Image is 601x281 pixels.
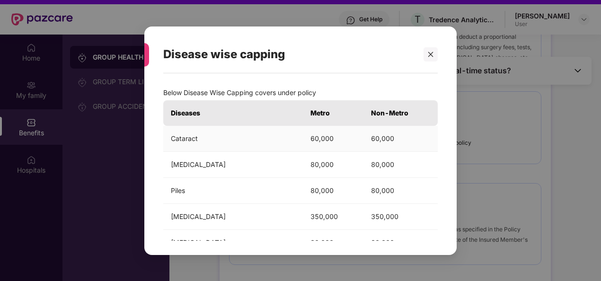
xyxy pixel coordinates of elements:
td: [MEDICAL_DATA] [163,229,303,255]
td: 350,000 [303,203,363,229]
td: 350,000 [363,203,438,229]
td: [MEDICAL_DATA] [163,203,303,229]
span: close [427,51,434,57]
td: 80,000 [303,229,363,255]
th: Diseases [163,100,303,125]
td: [MEDICAL_DATA] [163,151,303,177]
th: Non-Metro [363,100,438,125]
td: 80,000 [363,151,438,177]
td: 80,000 [303,151,363,177]
td: Piles [163,177,303,203]
td: 60,000 [363,125,438,151]
p: Below Disease Wise Capping covers under policy [163,87,438,97]
td: 80,000 [303,177,363,203]
td: Cataract [163,125,303,151]
td: 80,000 [363,229,438,255]
td: 80,000 [363,177,438,203]
td: 60,000 [303,125,363,151]
th: Metro [303,100,363,125]
div: Disease wise capping [163,36,415,73]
